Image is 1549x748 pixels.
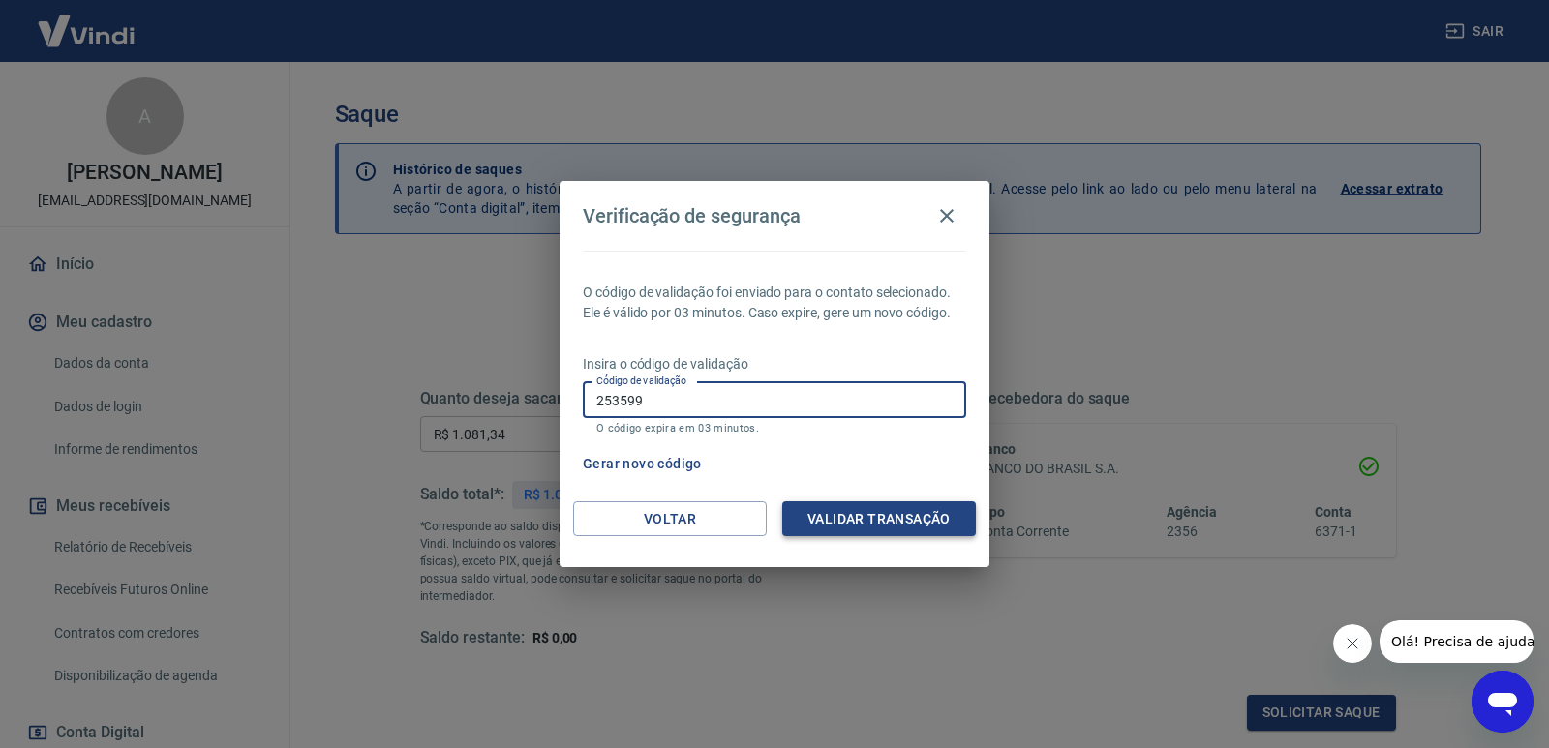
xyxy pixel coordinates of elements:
p: O código de validação foi enviado para o contato selecionado. Ele é válido por 03 minutos. Caso e... [583,283,966,323]
button: Gerar novo código [575,446,710,482]
h4: Verificação de segurança [583,204,801,227]
p: O código expira em 03 minutos. [596,422,953,434]
label: Código de validação [596,374,686,388]
p: Insira o código de validação [583,354,966,374]
iframe: Mensagem da empresa [1380,620,1534,663]
iframe: Botão para abrir a janela de mensagens [1472,671,1534,733]
button: Validar transação [782,501,976,537]
iframe: Fechar mensagem [1333,624,1372,663]
span: Olá! Precisa de ajuda? [12,14,163,29]
button: Voltar [573,501,767,537]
